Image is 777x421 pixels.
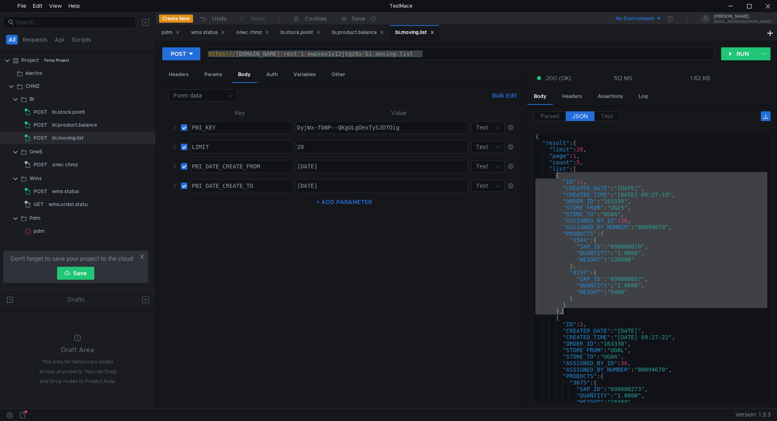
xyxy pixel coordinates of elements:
[287,67,322,82] div: Variables
[159,15,193,23] button: Create New
[606,12,662,25] button: No Environment
[34,185,47,198] span: POST
[293,108,505,118] th: Value
[632,89,654,104] div: Log
[714,15,771,19] div: [PERSON_NAME]
[193,13,233,25] button: Undo
[49,198,87,210] div: wms.order.statu
[721,47,757,60] button: RUN
[34,106,47,118] span: POST
[572,113,588,120] span: JSON
[52,159,78,171] div: onec chmz
[395,28,434,37] div: bi.moving.list
[236,28,269,37] div: onec chmz
[332,28,384,37] div: bi.product.balance
[52,185,79,198] div: wms status
[57,267,94,280] button: Save
[34,225,45,237] div: pdm
[735,409,771,421] span: Version: 1.3.3
[52,119,97,131] div: bi.product.balance
[556,89,588,104] div: Headers
[616,15,654,23] div: No Environment
[162,67,195,82] div: Headers
[161,28,180,37] div: pdm
[251,14,265,23] div: Redo
[191,28,225,37] div: wms status
[591,89,629,104] div: Assertions
[52,132,84,144] div: bi.moving.list
[6,35,18,45] button: All
[21,54,39,66] div: Project
[52,35,67,45] button: Api
[325,67,352,82] div: Other
[187,108,293,118] th: Key
[690,74,710,82] div: 1.62 KB
[11,254,133,264] span: Don't forget to save your project to the cloud
[52,106,85,118] div: bi.stock.point
[714,20,771,23] div: [EMAIL_ADDRESS][DOMAIN_NAME]
[231,67,257,83] div: Body
[68,295,85,304] div: Drafts
[20,35,50,45] button: Requests
[69,35,93,45] button: Scripts
[601,113,613,120] span: Text
[25,67,42,79] div: electro
[25,80,40,92] div: CHMZ
[305,14,327,23] div: Cookies
[15,18,131,27] input: Search...
[233,13,271,25] button: Redo
[34,198,44,210] span: GET
[212,14,227,23] div: Undo
[162,47,200,60] button: POST
[280,28,321,37] div: bi.stock.point
[198,67,229,82] div: Params
[352,16,365,21] div: Save
[546,74,571,83] span: 200 (OK)
[313,197,375,207] button: + ADD PARAMETER
[30,172,42,185] div: Wms
[34,159,47,171] span: POST
[30,146,42,158] div: OneS
[614,74,633,82] div: 512 MS
[260,67,284,82] div: Auth
[489,91,520,100] button: Bulk Edit
[541,113,559,120] span: Parsed
[171,49,186,58] div: POST
[34,119,47,131] span: POST
[44,54,69,66] div: Temp Project
[30,93,34,105] div: Bi
[34,132,47,144] span: POST
[30,212,40,224] div: Pdm
[527,89,553,105] div: Body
